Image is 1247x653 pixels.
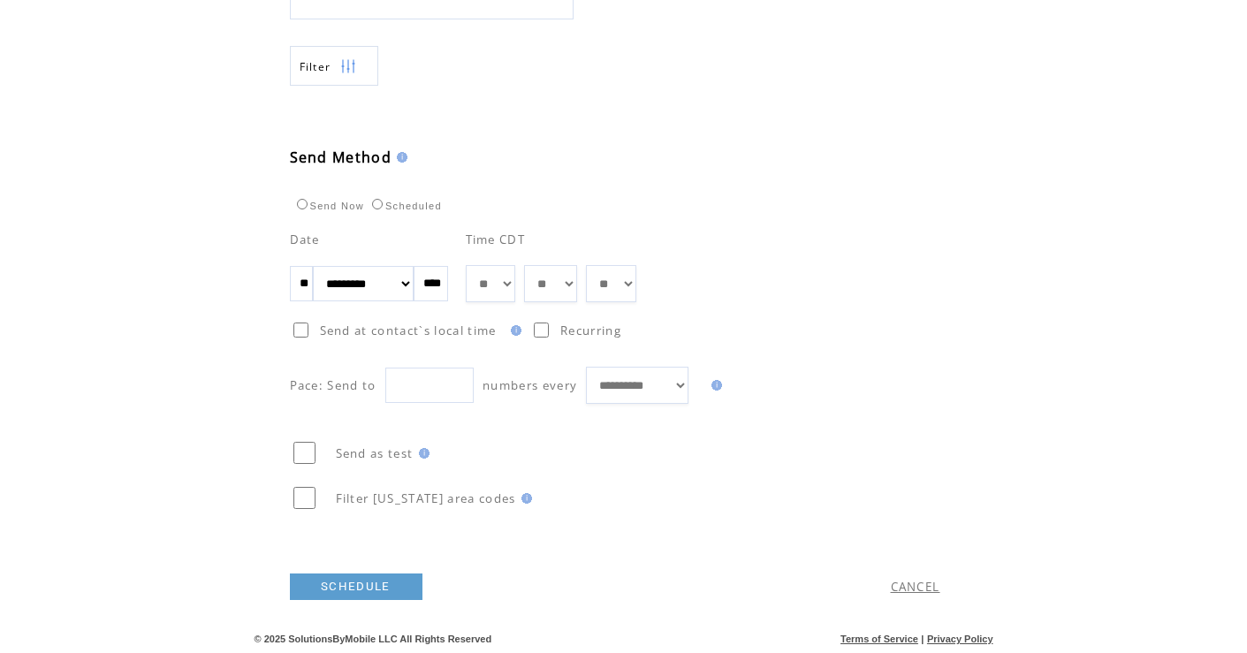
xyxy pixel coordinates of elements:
[891,579,940,595] a: CANCEL
[336,445,414,461] span: Send as test
[293,201,364,211] label: Send Now
[368,201,442,211] label: Scheduled
[290,148,392,167] span: Send Method
[414,448,430,459] img: help.gif
[927,634,993,644] a: Privacy Policy
[255,634,492,644] span: © 2025 SolutionsByMobile LLC All Rights Reserved
[336,490,516,506] span: Filter [US_STATE] area codes
[706,380,722,391] img: help.gif
[297,199,308,209] input: Send Now
[290,232,320,247] span: Date
[300,59,331,74] span: Show filters
[516,493,532,504] img: help.gif
[506,325,521,336] img: help.gif
[921,634,924,644] span: |
[560,323,621,338] span: Recurring
[483,377,577,393] span: numbers every
[290,573,422,600] a: SCHEDULE
[840,634,918,644] a: Terms of Service
[290,377,376,393] span: Pace: Send to
[466,232,526,247] span: Time CDT
[320,323,497,338] span: Send at contact`s local time
[290,46,378,86] a: Filter
[372,199,383,209] input: Scheduled
[392,152,407,163] img: help.gif
[340,47,356,87] img: filters.png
